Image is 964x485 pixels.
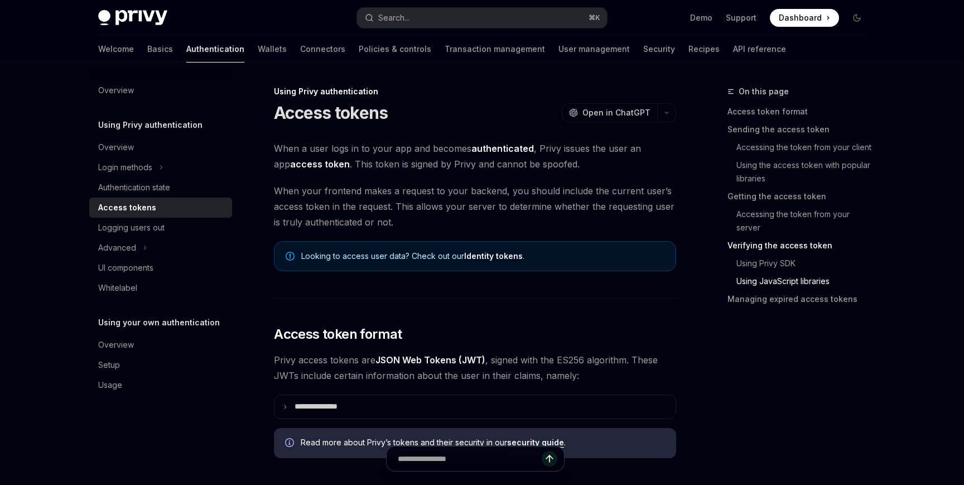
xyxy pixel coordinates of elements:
a: Security [643,36,675,63]
a: Identity tokens [464,251,523,261]
div: Advanced [98,241,136,254]
img: dark logo [98,10,167,26]
a: Overview [89,80,232,100]
a: Managing expired access tokens [727,290,875,308]
a: Policies & controls [359,36,431,63]
div: Overview [98,84,134,97]
button: Search...⌘K [357,8,607,28]
span: Access token format [274,325,402,343]
div: Access tokens [98,201,156,214]
a: Basics [147,36,173,63]
div: Overview [98,141,134,154]
span: When a user logs in to your app and becomes , Privy issues the user an app . This token is signed... [274,141,676,172]
a: Connectors [300,36,345,63]
a: Overview [89,335,232,355]
a: Dashboard [770,9,839,27]
div: Using Privy authentication [274,86,676,97]
a: Access token format [727,103,875,121]
a: Logging users out [89,218,232,238]
a: Verifying the access token [727,237,875,254]
a: Welcome [98,36,134,63]
button: Send message [542,451,557,467]
a: Setup [89,355,232,375]
div: Whitelabel [98,281,137,295]
a: Using the access token with popular libraries [736,156,875,188]
a: Using JavaScript libraries [736,272,875,290]
a: Transaction management [445,36,545,63]
a: Usage [89,375,232,395]
a: Authentication state [89,177,232,198]
h5: Using your own authentication [98,316,220,329]
a: Demo [690,12,712,23]
a: Support [726,12,756,23]
svg: Info [285,438,296,449]
a: Wallets [258,36,287,63]
div: Authentication state [98,181,170,194]
span: Read more about Privy’s tokens and their security in our . [301,437,665,448]
a: User management [558,36,630,63]
span: Looking to access user data? Check out our . [301,251,664,262]
button: Open in ChatGPT [562,103,657,122]
h5: Using Privy authentication [98,118,203,132]
span: When your frontend makes a request to your backend, you should include the current user’s access ... [274,183,676,230]
a: JSON Web Tokens (JWT) [375,354,485,366]
a: Access tokens [89,198,232,218]
strong: authenticated [471,143,534,154]
div: Usage [98,378,122,392]
a: Accessing the token from your client [736,138,875,156]
a: API reference [733,36,786,63]
div: Logging users out [98,221,165,234]
div: Login methods [98,161,152,174]
a: Recipes [688,36,720,63]
span: Dashboard [779,12,822,23]
a: Authentication [186,36,244,63]
a: Overview [89,137,232,157]
a: Sending the access token [727,121,875,138]
span: Privy access tokens are , signed with the ES256 algorithm. These JWTs include certain information... [274,352,676,383]
a: Getting the access token [727,188,875,205]
div: Search... [378,11,409,25]
div: UI components [98,261,153,275]
a: security guide [507,438,564,448]
h1: Access tokens [274,103,388,123]
a: Accessing the token from your server [736,205,875,237]
a: UI components [89,258,232,278]
span: Open in ChatGPT [582,107,650,118]
div: Setup [98,358,120,372]
a: Using Privy SDK [736,254,875,272]
a: Whitelabel [89,278,232,298]
button: Toggle dark mode [848,9,866,27]
div: Overview [98,338,134,352]
svg: Note [286,252,295,261]
span: On this page [739,85,789,98]
span: ⌘ K [589,13,600,22]
strong: access token [290,159,350,170]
